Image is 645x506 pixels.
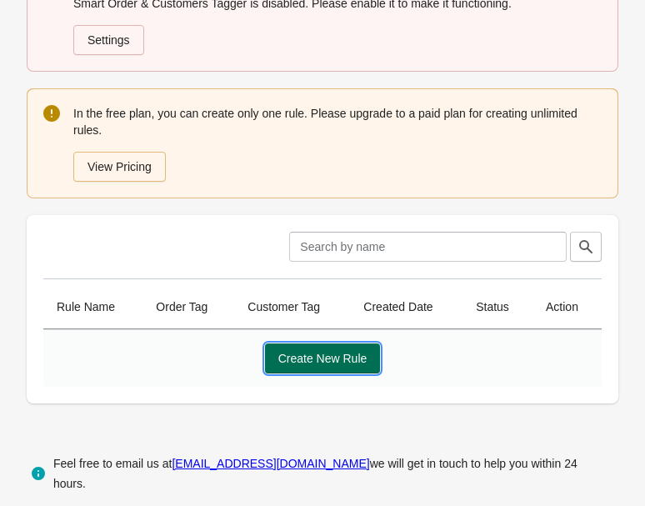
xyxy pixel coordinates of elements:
[73,25,144,55] a: Settings
[350,285,462,329] th: Created Date
[142,285,234,329] th: Order Tag
[73,152,166,182] button: View Pricing
[278,352,367,365] span: Create New Rule
[43,285,142,329] th: Rule Name
[289,232,567,262] input: Search by name
[73,103,602,183] div: In the free plan, you can create only one rule. Please upgrade to a paid plan for creating unlimi...
[53,453,612,493] div: Feel free to email us at we will get in touch to help you within 24 hours.
[532,285,602,329] th: Action
[462,285,532,329] th: Status
[172,457,369,470] a: [EMAIL_ADDRESS][DOMAIN_NAME]
[265,343,381,373] button: Create New Rule
[234,285,350,329] th: Customer Tag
